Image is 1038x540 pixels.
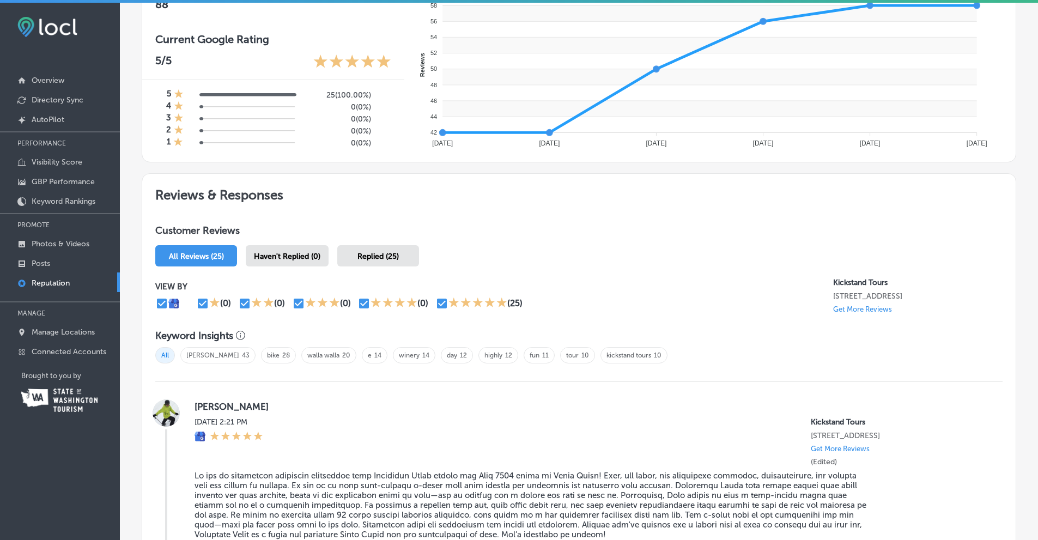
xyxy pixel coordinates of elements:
div: 4 Stars [371,297,417,310]
label: [DATE] 2:21 PM [195,417,263,427]
tspan: [DATE] [539,139,560,147]
tspan: 42 [430,129,437,136]
p: VIEW BY [155,282,833,292]
tspan: 48 [430,82,437,88]
span: All Reviews (25) [169,252,224,261]
h5: 0 ( 0% ) [303,126,371,136]
div: 1 Star [174,89,184,101]
div: 1 Star [174,101,184,113]
a: 12 [460,351,467,359]
h4: 4 [166,101,171,113]
a: walla walla [307,351,339,359]
h5: 0 ( 0% ) [303,138,371,148]
a: 14 [374,351,381,359]
h4: 3 [166,113,171,125]
h5: 0 ( 0% ) [303,114,371,124]
div: 5 Stars [313,54,391,71]
p: 325 E Main Street [811,431,985,440]
a: bike [267,351,280,359]
tspan: 52 [430,50,437,56]
h2: Reviews & Responses [142,174,1016,211]
blockquote: Lo ips do sitametcon adipiscin elitseddoe temp Incididun Utlab etdolo mag Aliq 7504 enima mi Veni... [195,471,869,539]
a: fun [530,351,539,359]
p: Posts [32,259,50,268]
h4: 2 [166,125,171,137]
p: Kickstand Tours [833,278,1003,287]
div: 2 Stars [251,297,274,310]
p: Brought to you by [21,372,120,380]
h4: 1 [167,137,171,149]
tspan: 58 [430,2,437,9]
tspan: 50 [430,65,437,72]
p: Visibility Score [32,157,82,167]
p: 325 E Main Street Walla walla, WA 99362, US [833,292,1003,301]
a: 20 [342,351,350,359]
p: 5 /5 [155,54,172,71]
a: highly [484,351,502,359]
a: 12 [505,351,512,359]
p: Reputation [32,278,70,288]
div: 1 Star [174,125,184,137]
label: [PERSON_NAME] [195,401,985,412]
tspan: [DATE] [967,139,987,147]
tspan: 44 [430,113,437,120]
div: (0) [340,298,351,308]
p: Kickstand Tours [811,417,985,427]
a: tour [566,351,579,359]
h4: 5 [167,89,171,101]
label: (Edited) [811,457,837,466]
a: 28 [282,351,290,359]
div: 1 Star [174,113,184,125]
div: (0) [220,298,231,308]
tspan: 54 [430,34,437,40]
p: Get More Reviews [833,305,892,313]
span: All [155,347,175,363]
h5: 0 ( 0% ) [303,102,371,112]
a: e [368,351,372,359]
a: [PERSON_NAME] [186,351,239,359]
p: Keyword Rankings [32,197,95,206]
a: kickstand tours [606,351,651,359]
div: (25) [507,298,523,308]
div: 5 Stars [448,297,507,310]
div: 1 Star [209,297,220,310]
tspan: [DATE] [752,139,773,147]
h5: 25 ( 100.00% ) [303,90,371,100]
tspan: [DATE] [860,139,881,147]
tspan: [DATE] [646,139,666,147]
img: Washington Tourism [21,389,98,412]
a: day [447,351,457,359]
text: Reviews [419,53,426,77]
p: GBP Performance [32,177,95,186]
tspan: [DATE] [432,139,453,147]
a: winery [399,351,420,359]
div: 1 Star [173,137,183,149]
p: Photos & Videos [32,239,89,248]
div: (0) [417,298,428,308]
h1: Customer Reviews [155,225,1003,241]
span: Haven't Replied (0) [254,252,320,261]
h3: Keyword Insights [155,330,233,342]
a: 14 [422,351,429,359]
tspan: 46 [430,98,437,104]
div: 5 Stars [210,431,263,443]
p: Connected Accounts [32,347,106,356]
a: 10 [581,351,589,359]
a: 10 [654,351,661,359]
tspan: 56 [430,18,437,25]
span: Replied (25) [357,252,399,261]
a: 11 [542,351,549,359]
img: fda3e92497d09a02dc62c9cd864e3231.png [17,17,77,37]
div: (0) [274,298,285,308]
div: 3 Stars [305,297,340,310]
h3: Current Google Rating [155,33,391,46]
a: 43 [242,351,250,359]
p: Manage Locations [32,327,95,337]
p: AutoPilot [32,115,64,124]
p: Directory Sync [32,95,83,105]
p: Overview [32,76,64,85]
p: Get More Reviews [811,445,870,453]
